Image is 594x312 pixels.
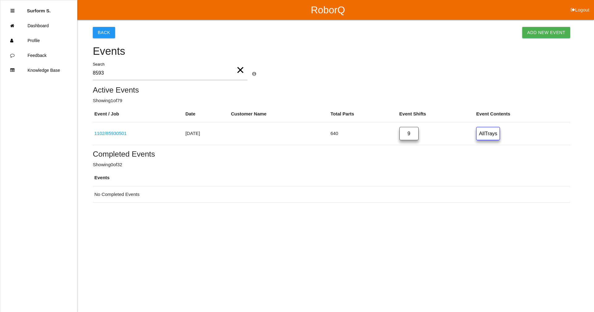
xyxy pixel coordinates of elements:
[93,97,570,104] p: Showing 1 of 79
[93,86,570,94] h5: Active Events
[93,170,570,186] th: Events
[93,106,184,122] th: Event / Job
[93,62,105,67] label: Search
[0,48,77,63] a: Feedback
[93,66,247,80] input: Search Events
[93,27,115,38] button: Back
[11,3,15,18] div: Close
[399,127,419,140] a: 9
[93,161,570,168] p: Showing 0 of 32
[398,106,475,122] th: Event Shifts
[476,127,500,140] a: AllTrays
[329,122,398,145] td: 640
[94,131,127,136] a: 1102/85930501
[93,186,570,203] td: No Completed Events
[522,27,570,38] a: Add New Event
[27,3,51,13] p: Surform Scheduler surform Scheduler
[93,150,570,158] h5: Completed Events
[252,71,256,76] a: Search Info
[0,33,77,48] a: Profile
[0,18,77,33] a: Dashboard
[329,106,398,122] th: Total Parts
[475,106,570,122] th: Event Contents
[184,106,229,122] th: Date
[184,122,229,145] td: [DATE]
[236,58,244,80] span: Clear Input
[229,106,329,122] th: Customer Name
[0,63,77,78] a: Knowledge Base
[93,45,570,57] h4: Events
